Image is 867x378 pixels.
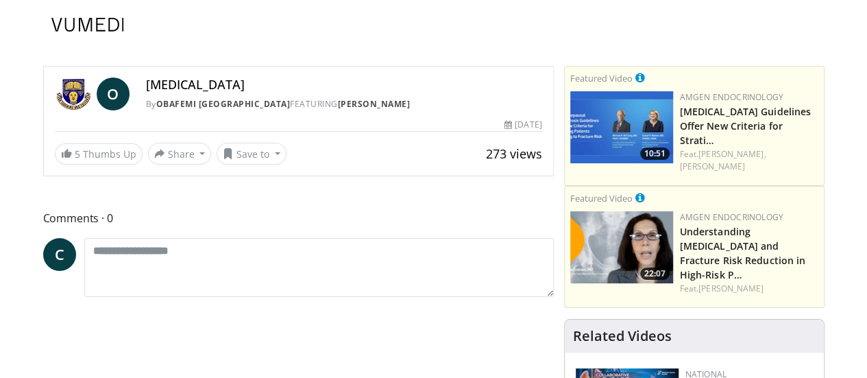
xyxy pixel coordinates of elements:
[680,105,811,147] a: [MEDICAL_DATA] Guidelines Offer New Criteria for Strati…
[570,91,673,163] a: 10:51
[146,98,542,110] div: By FEATURING
[43,238,76,271] a: C
[570,192,633,204] small: Featured Video
[635,70,645,85] a: This is paid for by Amgen Endocrinology
[97,78,130,110] a: O
[75,147,80,161] span: 5
[51,18,124,32] img: VuMedi Logo
[698,283,764,294] a: [PERSON_NAME]
[338,98,411,110] a: [PERSON_NAME]
[680,148,818,173] div: Feat.
[635,190,645,205] a: This is paid for by Amgen Endocrinology
[680,104,818,147] h3: Postmenopausal Osteoporosis Guidelines Offer New Criteria for Stratifying Patients According to F...
[640,268,670,280] span: 22:07
[148,143,212,165] button: Share
[573,328,672,344] h4: Related Videos
[570,72,633,84] small: Featured Video
[55,143,143,165] a: 5 Thumbs Up
[680,224,818,281] h3: Understanding Bone Health and Fracture Risk Reduction in High-Risk PMO Patients
[680,91,783,103] a: Amgen Endocrinology
[156,98,291,110] a: Obafemi [GEOGRAPHIC_DATA]
[698,148,766,160] a: [PERSON_NAME],
[570,91,673,163] img: 7b525459-078d-43af-84f9-5c25155c8fbb.png.150x105_q85_crop-smart_upscale.jpg
[486,145,542,162] span: 273 views
[43,209,554,227] span: Comments 0
[680,161,745,172] a: [PERSON_NAME]
[55,78,91,110] img: Obafemi Awolowo University
[146,78,542,93] h4: [MEDICAL_DATA]
[680,211,783,223] a: Amgen Endocrinology
[570,211,673,283] a: 22:07
[570,211,673,283] img: c9a25db3-4db0-49e1-a46f-17b5c91d58a1.png.150x105_q85_crop-smart_upscale.png
[504,119,541,131] div: [DATE]
[640,147,670,160] span: 10:51
[217,143,286,165] button: Save to
[680,283,818,295] div: Feat.
[680,225,806,281] a: Understanding [MEDICAL_DATA] and Fracture Risk Reduction in High-Risk P…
